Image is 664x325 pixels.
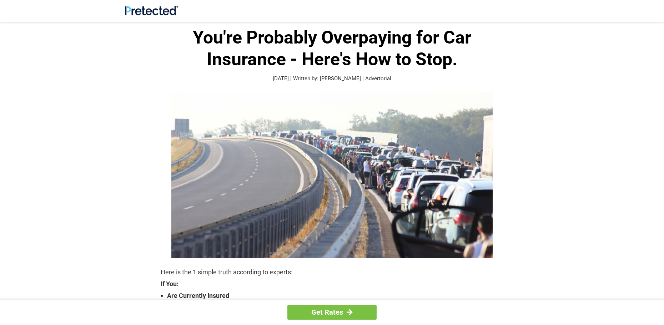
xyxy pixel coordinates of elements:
p: [DATE] | Written by: [PERSON_NAME] | Advertorial [161,75,503,83]
p: Here is the 1 simple truth according to experts: [161,267,503,277]
strong: Are Currently Insured [167,291,503,301]
strong: If You: [161,281,503,287]
h1: You're Probably Overpaying for Car Insurance - Here's How to Stop. [161,27,503,70]
img: Site Logo [125,6,178,15]
a: Site Logo [125,10,178,17]
a: Get Rates [287,305,377,320]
